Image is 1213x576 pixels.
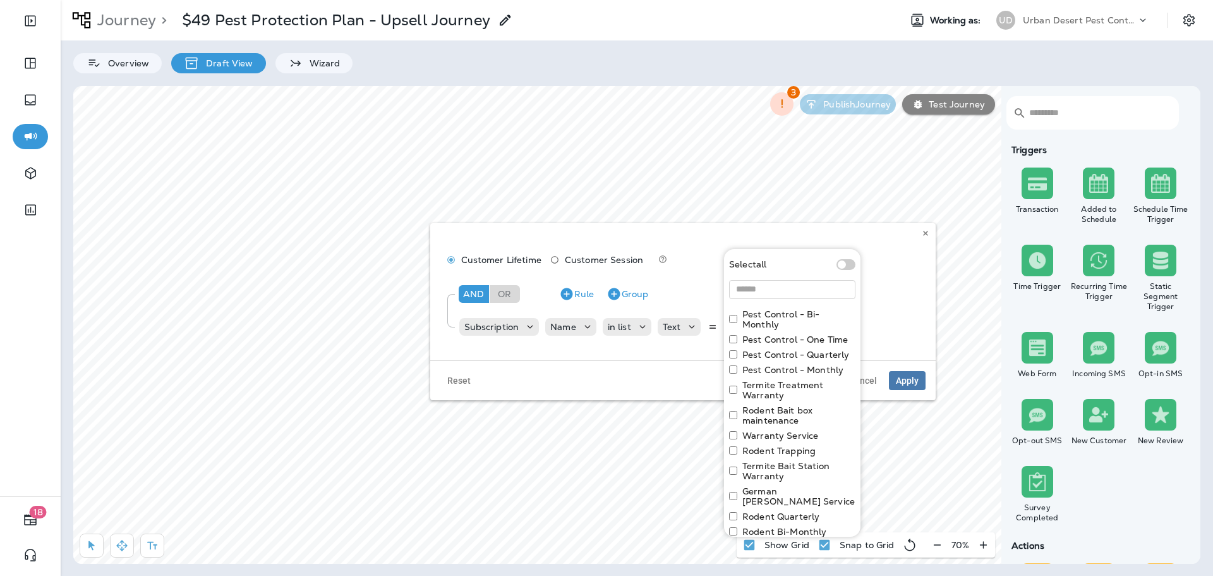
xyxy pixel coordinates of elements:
div: Triggers [1006,145,1192,155]
label: Pest Control - Bi-Monthly [742,309,855,329]
div: Added to Schedule [1071,204,1128,224]
p: Show Grid [764,540,809,550]
p: in list [608,322,631,332]
p: Urban Desert Pest Control [1023,15,1137,25]
label: Rodent Bait box maintenance [742,405,855,426]
label: Termite Bait Station Warranty [742,461,855,481]
p: Name [550,322,576,332]
button: Group [601,284,653,304]
p: Journey [92,11,156,30]
p: Test Journey [924,99,985,109]
div: Time Trigger [1009,281,1066,291]
p: Wizard [303,58,341,68]
div: Schedule Time Trigger [1132,204,1189,224]
div: UD [996,11,1015,30]
span: Customer Lifetime [461,255,541,265]
p: $49 Pest Protection Plan - Upsell Journey [182,11,490,30]
button: Settings [1178,9,1200,32]
div: Recurring Time Trigger [1071,281,1128,302]
label: Rodent Bi-Monthly [742,527,826,537]
div: Opt-out SMS [1009,436,1066,446]
div: New Review [1132,436,1189,446]
div: And [459,285,489,303]
button: Rule [554,284,599,304]
div: Web Form [1009,369,1066,379]
button: Expand Sidebar [13,8,48,34]
label: German [PERSON_NAME] Service [742,486,855,506]
div: Transaction [1009,204,1066,214]
div: Incoming SMS [1071,369,1128,379]
label: Pest Control - One Time [742,334,848,345]
label: Warranty Service [742,431,818,441]
label: Rodent Trapping [742,446,816,456]
p: > [156,11,167,30]
p: Draft View [200,58,253,68]
p: Snap to Grid [840,540,895,550]
div: Or [490,285,520,303]
span: Working as: [930,15,984,26]
label: Rodent Quarterly [742,512,819,522]
p: Subscription [464,322,519,332]
button: Reset [440,371,478,390]
span: 18 [30,506,47,518]
div: Survey Completed [1009,503,1066,523]
button: 18 [13,507,48,532]
span: Reset [447,376,471,385]
p: Overview [102,58,149,68]
div: Select all [729,254,855,275]
div: Opt-in SMS [1132,369,1189,379]
button: Test Journey [902,94,995,114]
div: Actions [1006,541,1192,551]
span: 3 [787,86,800,99]
button: Apply [889,371,926,390]
div: New Customer [1071,436,1128,446]
p: Text [663,322,681,332]
button: Cancel [842,371,884,390]
label: Pest Control - Monthly [742,365,843,375]
span: Apply [896,376,919,385]
label: Termite Treatment Warranty [742,380,855,400]
label: Pest Control - Quarterly [742,350,849,360]
span: Customer Session [565,255,643,265]
p: 70 % [951,540,969,550]
div: Static Segment Trigger [1132,281,1189,312]
span: Cancel [849,376,877,385]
